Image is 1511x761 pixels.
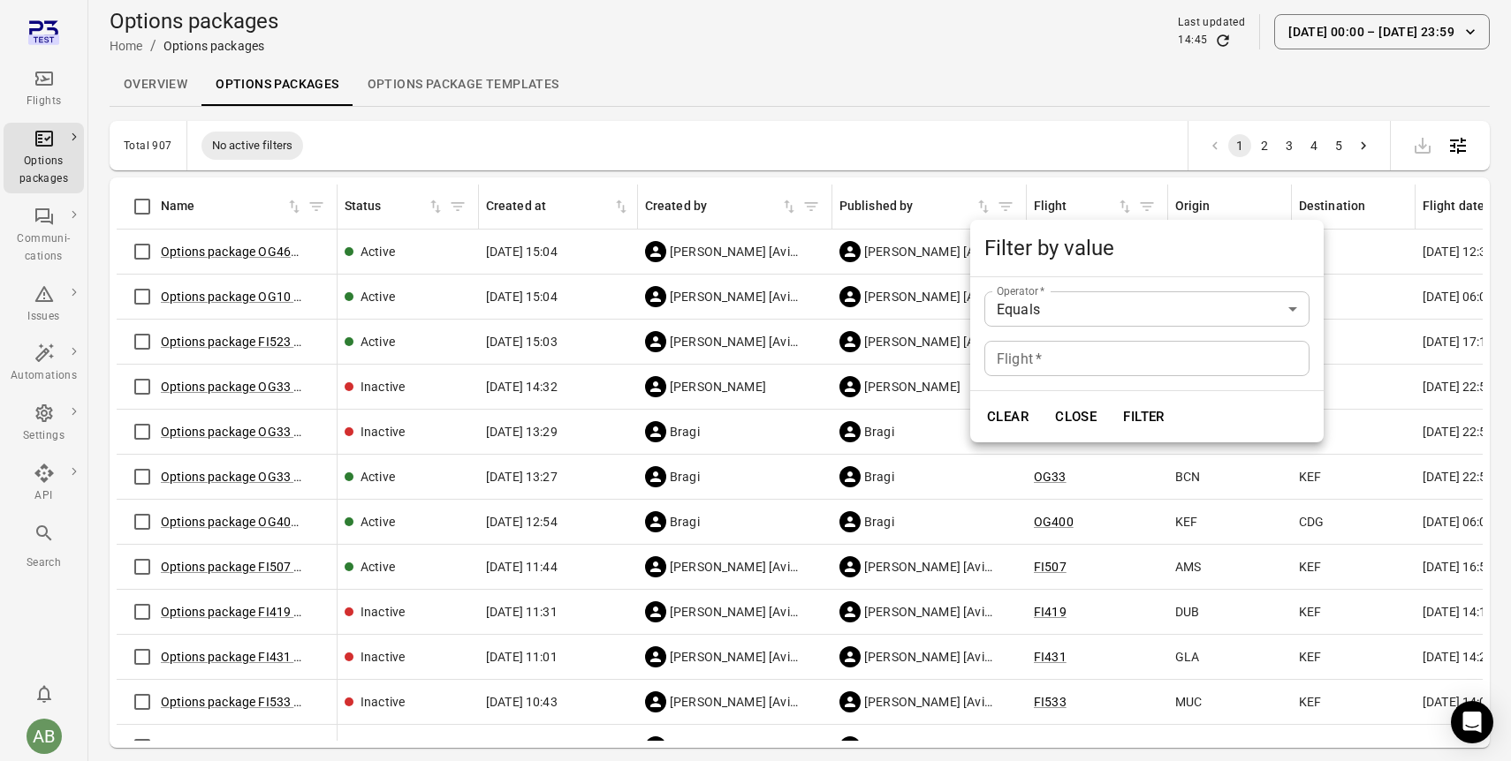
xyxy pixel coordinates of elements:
[970,220,1324,276] h1: Filter by value
[984,291,1310,327] div: Equals
[977,398,1038,435] button: Clear
[1451,701,1493,743] div: Open Intercom Messenger
[997,283,1044,298] label: Operator
[1045,398,1106,435] button: Close
[1113,398,1174,435] button: Filter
